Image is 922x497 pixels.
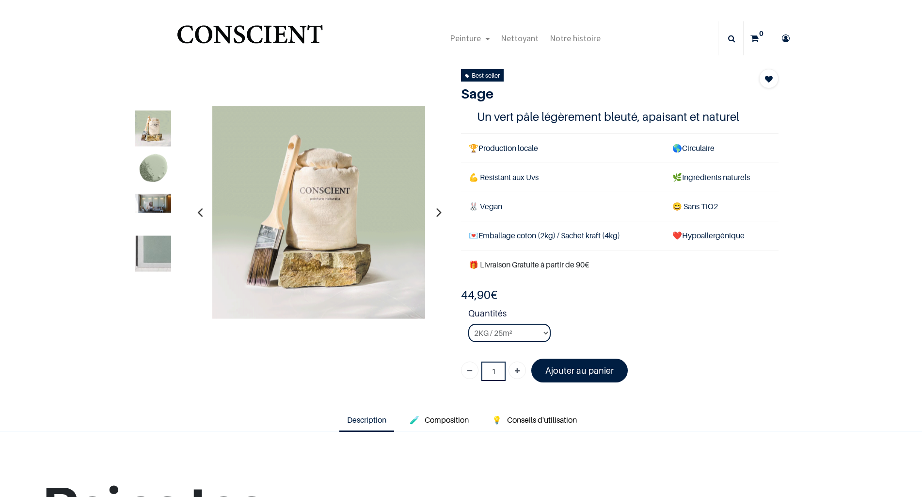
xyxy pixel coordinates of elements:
span: 🐰 Vegan [469,201,502,211]
h1: Sage [461,85,731,102]
span: Composition [425,415,469,425]
img: Product image [212,105,426,319]
img: Conscient [175,19,325,58]
a: Ajouter [509,362,526,379]
span: 🌿 [672,172,682,182]
font: Ajouter au panier [545,365,614,376]
span: Description [347,415,386,425]
td: Emballage coton (2kg) / Sachet kraft (4kg) [461,221,665,250]
a: Ajouter au panier [531,359,628,382]
a: 0 [744,21,771,55]
b: € [461,288,497,302]
a: Peinture [445,21,495,55]
img: Product image [135,235,171,271]
span: 🧪 [410,415,419,425]
div: Best seller [465,70,500,81]
strong: Quantités [468,307,779,324]
span: Peinture [450,33,481,44]
td: ❤️Hypoallergénique [665,221,779,250]
img: Product image [135,152,171,188]
span: Add to wishlist [765,73,773,85]
span: 🌎 [672,143,682,153]
span: 💪 Résistant aux Uvs [469,172,539,182]
span: Conseils d'utilisation [507,415,577,425]
h4: Un vert pâle légèrement bleuté, apaisant et naturel [477,109,763,124]
span: 💡 [492,415,502,425]
font: 🎁 Livraison Gratuite à partir de 90€ [469,260,589,269]
td: Circulaire [665,133,779,163]
td: Production locale [461,133,665,163]
span: Notre histoire [550,33,601,44]
span: 💌 [469,231,478,240]
span: 44,90 [461,288,491,302]
span: 🏆 [469,143,478,153]
button: Add to wishlist [759,69,779,88]
span: Nettoyant [501,33,539,44]
img: Product image [135,194,171,213]
a: Logo of Conscient [175,19,325,58]
td: ans TiO2 [665,192,779,221]
a: Supprimer [461,362,478,379]
span: 😄 S [672,201,688,211]
img: Product image [135,110,171,146]
td: Ingrédients naturels [665,163,779,192]
iframe: Tidio Chat [872,434,918,480]
sup: 0 [757,29,766,38]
